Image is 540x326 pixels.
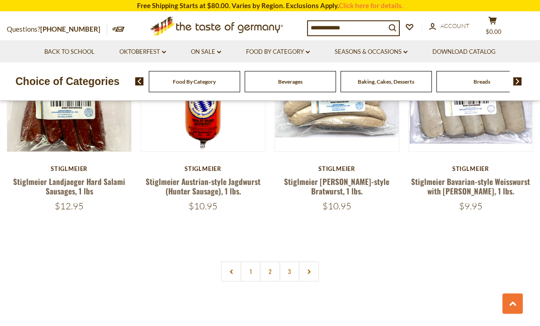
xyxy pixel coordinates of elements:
a: Click here for details. [339,1,403,9]
a: Oktoberfest [119,47,166,57]
a: Seasons & Occasions [335,47,407,57]
a: Stiglmeier Bavarian-style Weisswurst with [PERSON_NAME], 1 lbs. [411,176,530,197]
span: $10.95 [322,200,351,212]
div: Stiglmeier [141,165,265,172]
span: $10.95 [189,200,218,212]
a: [PHONE_NUMBER] [40,25,100,33]
a: Food By Category [173,78,216,85]
a: 3 [279,261,300,282]
a: Stiglmeier [PERSON_NAME]-style Bratwurst, 1 lbs. [284,176,389,197]
span: $0.00 [486,28,502,35]
button: $0.00 [479,16,506,39]
a: On Sale [191,47,221,57]
p: Questions? [7,24,107,35]
a: Download Catalog [432,47,496,57]
a: Account [429,21,469,31]
a: Breads [474,78,490,85]
img: next arrow [513,77,522,85]
a: Back to School [44,47,95,57]
a: Food By Category [246,47,310,57]
div: Stiglmeier [275,165,399,172]
img: previous arrow [135,77,144,85]
a: 1 [241,261,261,282]
span: $12.95 [55,200,84,212]
span: $9.95 [459,200,483,212]
div: Stiglmeier [7,165,132,172]
a: Beverages [278,78,303,85]
a: Stiglmeier Austrian-style Jagdwurst (Hunter Sausage), 1 lbs. [146,176,261,197]
a: Stiglmeier Landjaeger Hard Salami Sausages, 1 lbs [13,176,125,197]
span: Account [441,22,469,29]
div: Stiglmeier [408,165,533,172]
a: Baking, Cakes, Desserts [358,78,414,85]
a: 2 [260,261,280,282]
